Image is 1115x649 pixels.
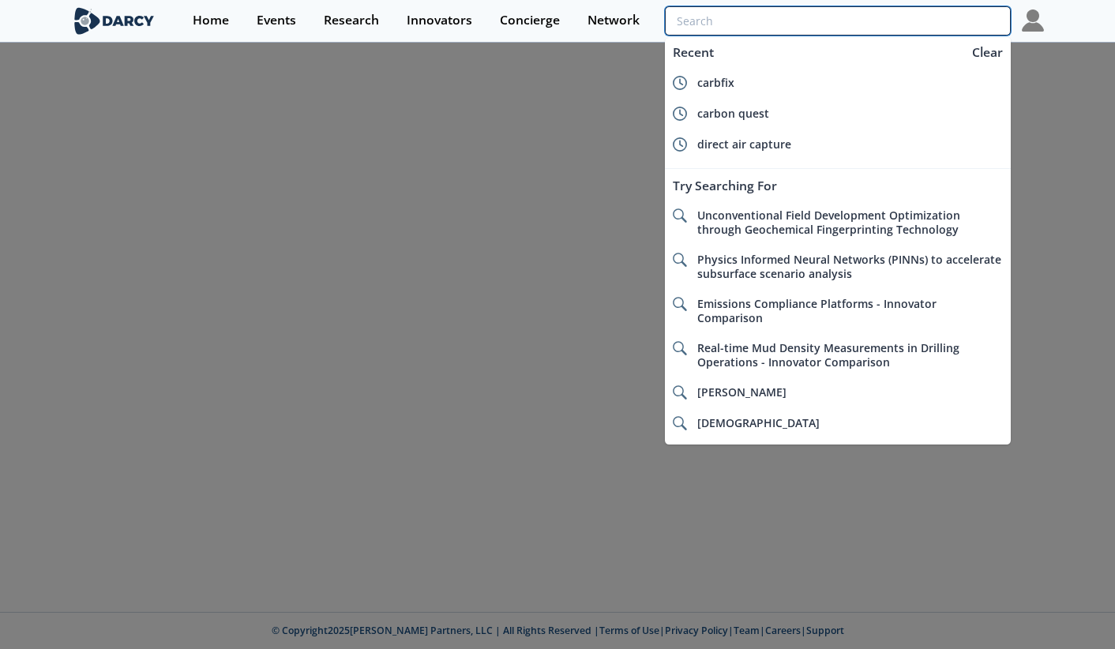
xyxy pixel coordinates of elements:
div: Clear [967,43,1008,62]
img: icon [673,297,687,311]
span: carbfix [697,75,734,90]
div: Events [257,14,296,27]
span: [DEMOGRAPHIC_DATA] [697,415,820,430]
img: icon [673,385,687,400]
img: icon [673,137,687,152]
span: Real-time Mud Density Measurements in Drilling Operations - Innovator Comparison [697,340,959,370]
div: Research [324,14,379,27]
img: icon [673,341,687,355]
div: Try Searching For [665,171,1011,201]
span: Physics Informed Neural Networks (PINNs) to accelerate subsurface scenario analysis [697,252,1001,281]
img: icon [673,208,687,223]
img: logo-wide.svg [71,7,157,35]
span: Emissions Compliance Platforms - Innovator Comparison [697,296,937,325]
input: Advanced Search [665,6,1011,36]
div: Innovators [407,14,472,27]
img: icon [673,76,687,90]
img: icon [673,253,687,267]
span: direct air capture [697,137,791,152]
span: carbon quest [697,106,769,121]
span: [PERSON_NAME] [697,385,787,400]
img: icon [673,107,687,121]
div: Network [588,14,640,27]
div: Home [193,14,229,27]
img: icon [673,416,687,430]
div: Recent [665,38,963,67]
span: Unconventional Field Development Optimization through Geochemical Fingerprinting Technology [697,208,960,237]
img: Profile [1022,9,1044,32]
div: Concierge [500,14,560,27]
